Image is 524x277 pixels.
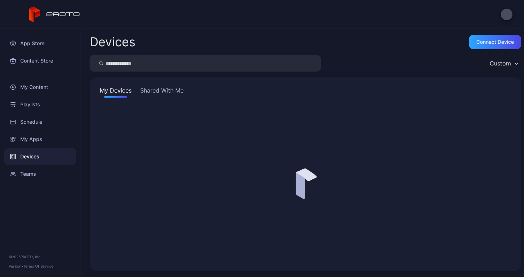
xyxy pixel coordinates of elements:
[4,96,76,113] a: Playlists
[23,264,53,268] a: Terms Of Service
[469,35,521,49] button: Connect device
[9,264,23,268] span: Version •
[4,52,76,69] a: Content Store
[476,39,514,45] div: Connect device
[490,60,511,67] div: Custom
[486,55,521,72] button: Custom
[90,35,136,48] h2: Devices
[98,86,133,98] button: My Devices
[139,86,185,98] button: Shared With Me
[4,148,76,165] a: Devices
[4,131,76,148] a: My Apps
[9,254,72,260] div: © 2025 PROTO, Inc.
[4,78,76,96] a: My Content
[4,113,76,131] a: Schedule
[4,35,76,52] a: App Store
[4,165,76,183] a: Teams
